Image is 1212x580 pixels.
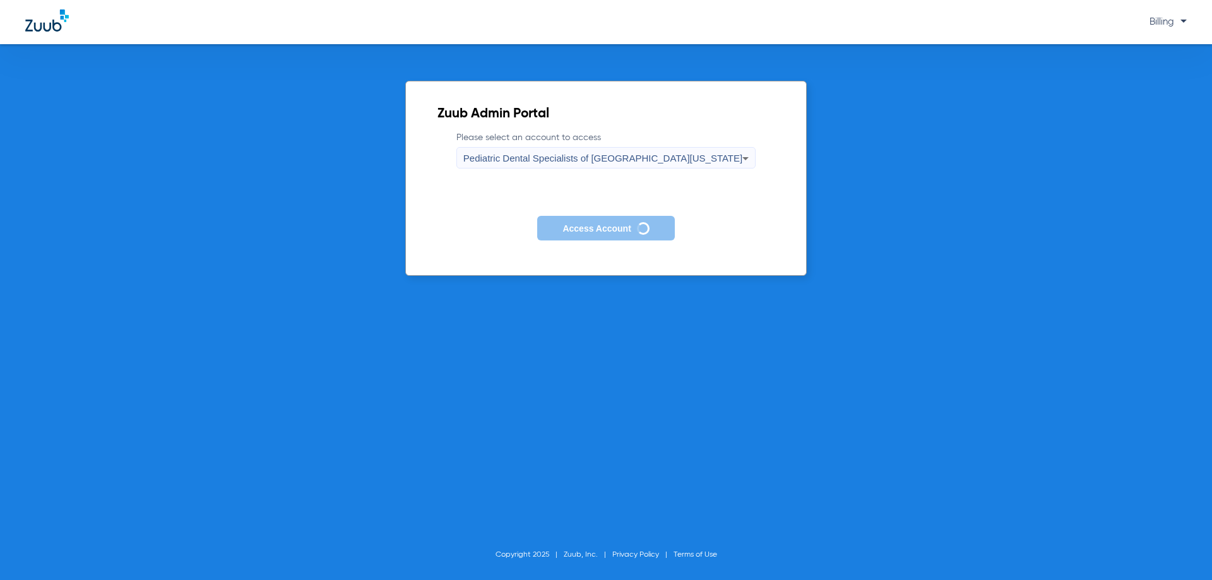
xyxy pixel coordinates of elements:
[562,223,631,234] span: Access Account
[537,216,674,240] button: Access Account
[463,153,742,163] span: Pediatric Dental Specialists of [GEOGRAPHIC_DATA][US_STATE]
[496,548,564,561] li: Copyright 2025
[1150,17,1187,27] span: Billing
[564,548,612,561] li: Zuub, Inc.
[674,551,717,559] a: Terms of Use
[437,108,775,121] h2: Zuub Admin Portal
[456,131,756,169] label: Please select an account to access
[25,9,69,32] img: Zuub Logo
[612,551,659,559] a: Privacy Policy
